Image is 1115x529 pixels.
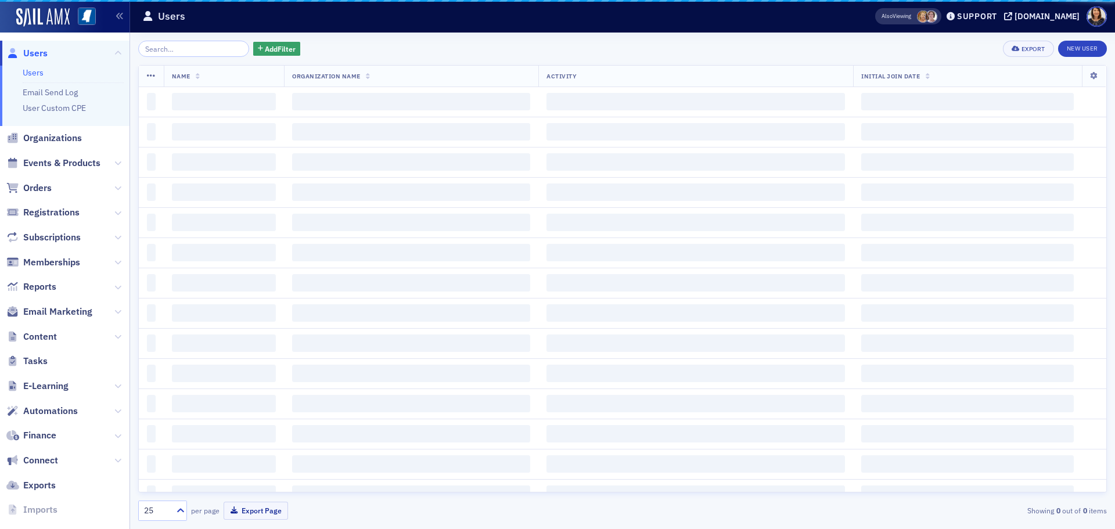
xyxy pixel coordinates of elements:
span: ‌ [546,93,845,110]
span: Users [23,47,48,60]
a: Tasks [6,355,48,368]
div: Also [882,12,893,20]
span: ‌ [546,274,845,292]
span: ‌ [292,123,530,141]
span: ‌ [172,304,276,322]
a: Memberships [6,256,80,269]
input: Search… [138,41,249,57]
a: Users [6,47,48,60]
span: ‌ [292,485,530,503]
div: Showing out of items [792,505,1107,516]
div: Export [1022,46,1045,52]
button: [DOMAIN_NAME] [1004,12,1084,20]
span: ‌ [546,334,845,352]
button: AddFilter [253,42,301,56]
span: ‌ [292,365,530,382]
a: Connect [6,454,58,467]
span: ‌ [546,123,845,141]
a: Reports [6,280,56,293]
a: E-Learning [6,380,69,393]
a: Subscriptions [6,231,81,244]
span: ‌ [172,93,276,110]
strong: 0 [1081,505,1089,516]
span: ‌ [172,153,276,171]
a: Events & Products [6,157,100,170]
span: Reports [23,280,56,293]
span: ‌ [147,153,156,171]
span: Registrations [23,206,80,219]
span: Initial Join Date [861,72,920,80]
span: ‌ [147,304,156,322]
span: ‌ [861,123,1074,141]
span: ‌ [147,334,156,352]
span: Events & Products [23,157,100,170]
a: Orders [6,182,52,195]
span: ‌ [546,365,845,382]
span: ‌ [172,214,276,231]
span: ‌ [292,304,530,322]
a: Organizations [6,132,82,145]
a: Email Send Log [23,87,78,98]
span: Connect [23,454,58,467]
a: View Homepage [70,8,96,27]
span: ‌ [546,304,845,322]
span: ‌ [147,123,156,141]
span: Viewing [882,12,911,20]
span: ‌ [172,244,276,261]
span: ‌ [861,365,1074,382]
span: ‌ [861,395,1074,412]
span: Ellen Vaughn [917,10,929,23]
span: ‌ [546,153,845,171]
span: ‌ [147,425,156,442]
span: ‌ [292,425,530,442]
span: ‌ [147,455,156,473]
a: SailAMX [16,8,70,27]
a: Registrations [6,206,80,219]
span: ‌ [546,455,845,473]
span: Exports [23,479,56,492]
span: ‌ [172,274,276,292]
span: ‌ [292,274,530,292]
span: ‌ [292,244,530,261]
button: Export [1003,41,1053,57]
span: ‌ [861,334,1074,352]
span: ‌ [861,274,1074,292]
span: Orders [23,182,52,195]
span: ‌ [147,214,156,231]
span: Finance [23,429,56,442]
span: Activity [546,72,577,80]
span: ‌ [546,395,845,412]
span: ‌ [172,183,276,201]
span: Content [23,330,57,343]
span: ‌ [172,395,276,412]
span: Email Marketing [23,305,92,318]
span: ‌ [546,244,845,261]
img: SailAMX [78,8,96,26]
a: User Custom CPE [23,103,86,113]
h1: Users [158,9,185,23]
span: ‌ [861,304,1074,322]
span: ‌ [292,395,530,412]
span: ‌ [147,93,156,110]
span: ‌ [172,365,276,382]
span: ‌ [172,123,276,141]
span: ‌ [861,153,1074,171]
span: ‌ [861,425,1074,442]
span: ‌ [147,395,156,412]
span: ‌ [147,485,156,503]
span: ‌ [861,93,1074,110]
a: New User [1058,41,1107,57]
span: ‌ [861,183,1074,201]
span: Organization Name [292,72,361,80]
span: ‌ [172,485,276,503]
span: ‌ [861,244,1074,261]
span: ‌ [546,425,845,442]
span: ‌ [292,183,530,201]
div: [DOMAIN_NAME] [1015,11,1080,21]
div: Support [957,11,997,21]
span: Name [172,72,190,80]
span: ‌ [546,485,845,503]
label: per page [191,505,220,516]
span: ‌ [292,93,530,110]
a: Finance [6,429,56,442]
